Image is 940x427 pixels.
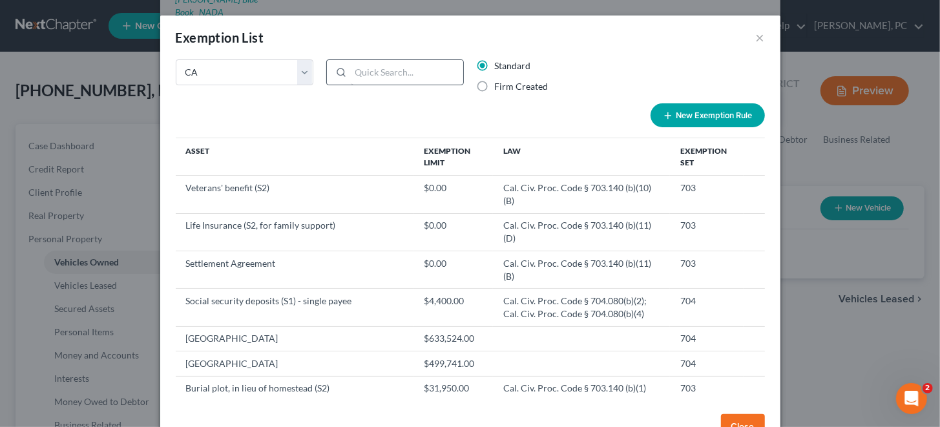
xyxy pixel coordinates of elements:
[176,176,414,213] td: Veterans' benefit (S2)
[414,289,494,326] td: $4,400.00
[493,138,670,176] th: Law
[414,351,494,376] td: $499,741.00
[414,326,494,351] td: $633,524.00
[493,176,670,213] td: Cal. Civ. Proc. Code § 703.140 (b)(10)(B)
[351,60,463,85] input: Quick Search...
[176,376,414,401] td: Burial plot, in lieu of homestead (S2)
[651,103,765,127] button: New Exemption Rule
[414,138,494,176] th: Exemption Limit
[414,251,494,288] td: $0.00
[495,59,531,72] label: Standard
[176,289,414,326] td: Social security deposits (S1) - single payee
[896,383,927,414] iframe: Intercom live chat
[670,351,744,376] td: 704
[670,138,744,176] th: Exemption Set
[414,376,494,401] td: $31,950.00
[493,251,670,288] td: Cal. Civ. Proc. Code § 703.140 (b)(11)(B)
[493,213,670,251] td: Cal. Civ. Proc. Code § 703.140 (b)(11)(D)
[176,138,414,176] th: Asset
[923,383,933,393] span: 2
[493,289,670,326] td: Cal. Civ. Proc. Code § 704.080(b)(2); Cal. Civ. Proc. Code § 704.080(b)(4)
[756,30,765,45] button: ×
[414,176,494,213] td: $0.00
[176,213,414,251] td: Life Insurance (S2, for family support)
[414,213,494,251] td: $0.00
[176,351,414,376] td: [GEOGRAPHIC_DATA]
[670,213,744,251] td: 703
[493,376,670,401] td: Cal. Civ. Proc. Code § 703.140 (b)(1)
[670,176,744,213] td: 703
[176,251,414,288] td: Settlement Agreement
[495,80,548,93] label: Firm Created
[670,289,744,326] td: 704
[670,251,744,288] td: 703
[176,28,264,47] div: Exemption List
[670,326,744,351] td: 704
[176,326,414,351] td: [GEOGRAPHIC_DATA]
[670,376,744,401] td: 703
